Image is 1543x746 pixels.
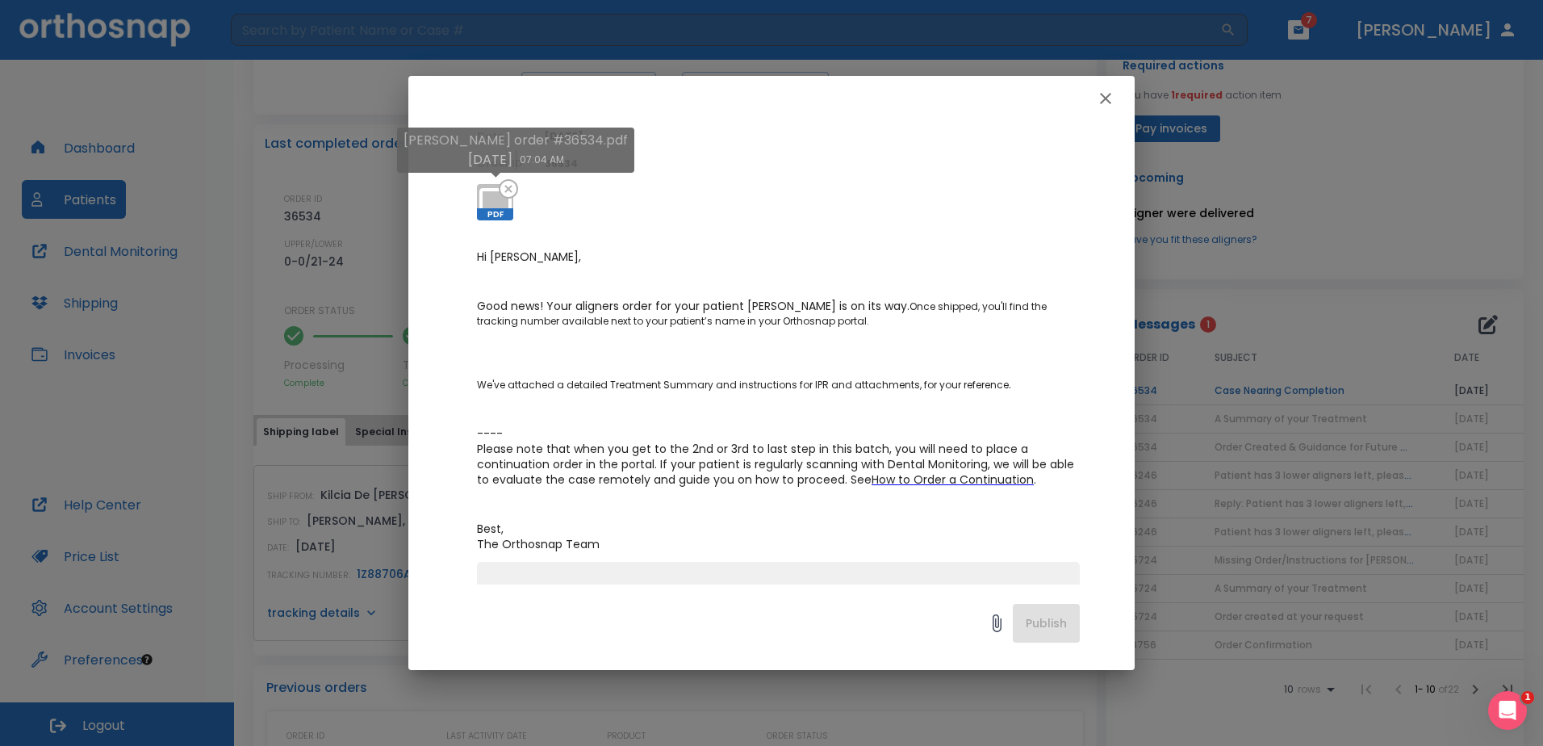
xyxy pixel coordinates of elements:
[872,471,1034,488] span: How to Order a Continuation
[468,150,512,170] p: [DATE]
[1521,691,1534,704] span: 1
[477,298,909,314] span: Good news! Your aligners order for your patient [PERSON_NAME] is on its way.
[477,249,581,265] span: Hi [PERSON_NAME],
[404,131,628,150] p: [PERSON_NAME] order #36534.pdf
[477,208,513,220] span: PDF
[545,129,1080,144] p: [DATE]
[477,521,600,552] span: Best, The Orthosnap Team
[477,425,1077,488] span: ---- Please note that when you get to the 2nd or 3rd to last step in this batch, you will need to...
[477,363,1080,392] p: We've attached a detailed Treatment Summary and instructions for IPR and attachments, for your re...
[1488,691,1527,730] iframe: Intercom live chat
[872,473,1034,487] a: How to Order a Continuation
[1034,471,1036,488] span: .
[545,157,1080,171] p: 36534
[477,299,1080,329] p: Once shipped, you'll find the tracking number available next to your patient’s name in your Ortho...
[520,153,564,167] p: 07:04 AM
[1009,376,1011,392] span: .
